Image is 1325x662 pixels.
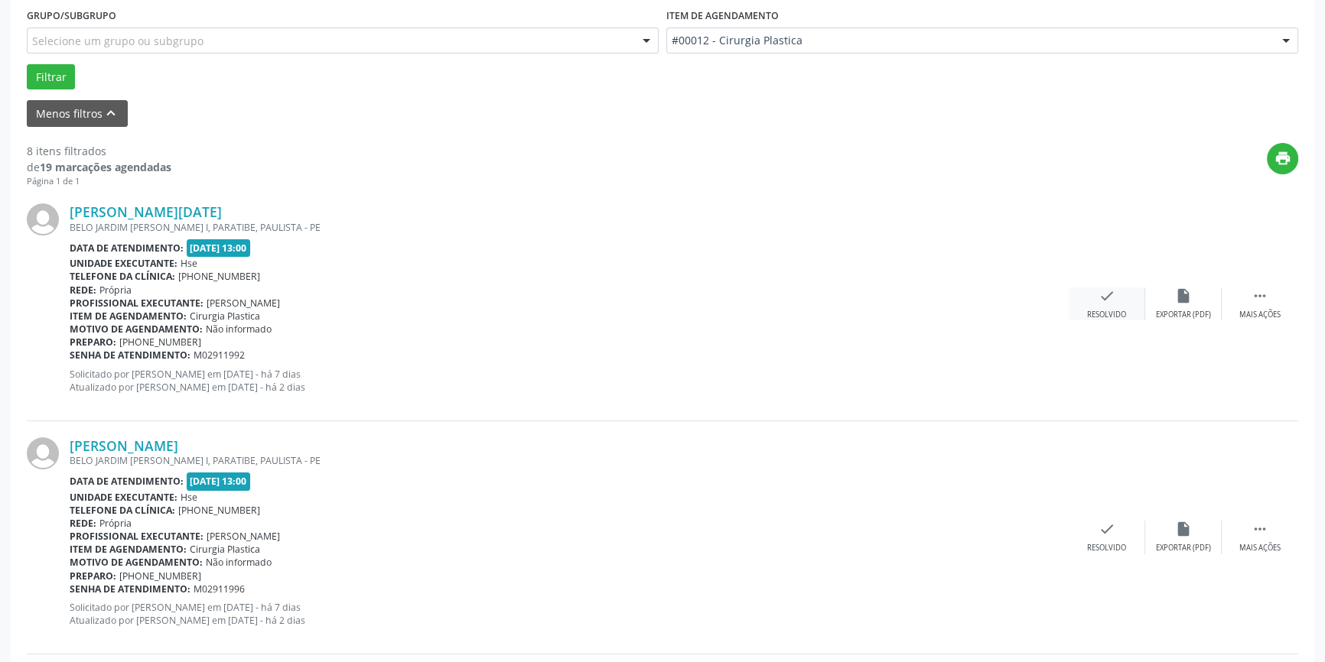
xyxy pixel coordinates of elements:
i: insert_drive_file [1175,521,1192,537]
strong: 19 marcações agendadas [40,160,171,174]
b: Data de atendimento: [70,242,184,255]
b: Unidade executante: [70,491,177,504]
span: Própria [99,284,132,297]
div: Mais ações [1239,543,1281,553]
span: [DATE] 13:00 [187,472,251,490]
div: BELO JARDIM [PERSON_NAME] I, PARATIBE, PAULISTA - PE [70,454,1069,467]
span: Própria [99,517,132,530]
b: Rede: [70,517,96,530]
button: Menos filtroskeyboard_arrow_up [27,100,128,127]
span: [PERSON_NAME] [207,530,280,543]
div: Mais ações [1239,310,1281,320]
b: Senha de atendimento: [70,349,190,362]
div: Exportar (PDF) [1156,310,1211,320]
a: [PERSON_NAME] [70,437,178,454]
span: [PHONE_NUMBER] [119,336,201,349]
div: Exportar (PDF) [1156,543,1211,553]
b: Telefone da clínica: [70,504,175,517]
b: Unidade executante: [70,257,177,270]
span: Hse [181,491,197,504]
span: [PHONE_NUMBER] [178,270,260,283]
i: check [1099,287,1115,304]
button: Filtrar [27,64,75,90]
b: Item de agendamento: [70,310,187,323]
b: Preparo: [70,570,116,582]
img: img [27,437,59,469]
i: print [1275,150,1291,167]
b: Data de atendimento: [70,475,184,488]
b: Motivo de agendamento: [70,323,203,336]
b: Senha de atendimento: [70,582,190,595]
i: check [1099,521,1115,537]
span: Selecione um grupo ou subgrupo [32,33,203,49]
span: [PHONE_NUMBER] [119,570,201,582]
span: [DATE] 13:00 [187,239,251,257]
div: Página 1 de 1 [27,175,171,188]
i: keyboard_arrow_up [103,105,119,122]
b: Item de agendamento: [70,543,187,556]
div: 8 itens filtrados [27,143,171,159]
div: BELO JARDIM [PERSON_NAME] I, PARATIBE, PAULISTA - PE [70,221,1069,234]
span: [PERSON_NAME] [207,297,280,310]
button: print [1267,143,1298,174]
label: Item de agendamento [666,4,779,28]
span: M02911996 [194,582,245,595]
div: Resolvido [1087,543,1126,553]
span: M02911992 [194,349,245,362]
b: Preparo: [70,336,116,349]
img: img [27,203,59,235]
span: #00012 - Cirurgia Plastica [672,33,1267,48]
span: Cirurgia Plastica [190,310,260,323]
i: insert_drive_file [1175,287,1192,304]
div: Resolvido [1087,310,1126,320]
i:  [1252,521,1268,537]
b: Profissional executante: [70,530,203,543]
label: Grupo/Subgrupo [27,4,116,28]
div: de [27,159,171,175]
i:  [1252,287,1268,304]
p: Solicitado por [PERSON_NAME] em [DATE] - há 7 dias Atualizado por [PERSON_NAME] em [DATE] - há 2 ... [70,368,1069,394]
b: Motivo de agendamento: [70,556,203,569]
span: Não informado [206,556,272,569]
span: Hse [181,257,197,270]
span: Cirurgia Plastica [190,543,260,556]
a: [PERSON_NAME][DATE] [70,203,222,220]
p: Solicitado por [PERSON_NAME] em [DATE] - há 7 dias Atualizado por [PERSON_NAME] em [DATE] - há 2 ... [70,601,1069,627]
b: Profissional executante: [70,297,203,310]
span: [PHONE_NUMBER] [178,504,260,517]
b: Rede: [70,284,96,297]
b: Telefone da clínica: [70,270,175,283]
span: Não informado [206,323,272,336]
